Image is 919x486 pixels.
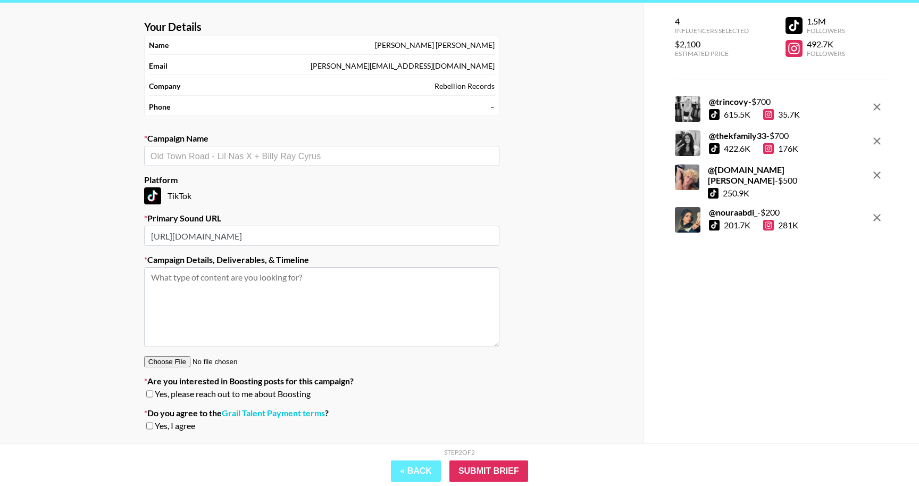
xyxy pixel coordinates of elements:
[763,220,798,230] div: 281K
[375,40,495,50] div: [PERSON_NAME] [PERSON_NAME]
[709,130,798,141] div: - $ 700
[807,50,845,57] div: Followers
[866,96,888,118] button: remove
[866,164,888,186] button: remove
[724,143,750,154] div: 422.6K
[144,20,202,34] strong: Your Details
[149,40,169,50] strong: Name
[144,133,499,144] label: Campaign Name
[155,421,195,431] span: Yes, I agree
[391,460,441,482] button: « Back
[144,226,499,246] input: https://www.tiktok.com/music/Old-Town-Road-6683330941219244813
[155,389,311,399] span: Yes, please reach out to me about Boosting
[144,187,161,204] img: TikTok
[723,188,749,199] div: 250.9K
[149,81,180,91] strong: Company
[675,27,749,35] div: Influencers Selected
[724,220,750,230] div: 201.7K
[151,150,493,162] input: Old Town Road - Lil Nas X + Billy Ray Cyrus
[435,81,495,91] div: Rebellion Records
[709,130,766,141] strong: @ thekfamily33
[144,376,499,386] label: Are you interested in Boosting posts for this campaign?
[866,130,888,152] button: remove
[709,96,800,107] div: - $ 700
[675,16,749,27] div: 4
[444,448,475,456] div: Step 2 of 2
[675,50,749,57] div: Estimated Price
[724,109,750,120] div: 615.5K
[708,164,865,186] div: - $ 500
[144,213,499,224] label: Primary Sound URL
[222,408,325,418] a: Grail Talent Payment terms
[807,16,845,27] div: 1.5M
[144,175,499,185] label: Platform
[490,102,495,112] div: –
[311,61,495,71] div: [PERSON_NAME][EMAIL_ADDRESS][DOMAIN_NAME]
[149,61,168,71] strong: Email
[449,460,528,482] input: Submit Brief
[708,164,784,185] strong: @ [DOMAIN_NAME][PERSON_NAME]
[144,254,499,265] label: Campaign Details, Deliverables, & Timeline
[807,27,845,35] div: Followers
[807,39,845,50] div: 492.7K
[144,187,499,204] div: TikTok
[709,207,757,217] strong: @ nouraabdi_
[709,207,798,218] div: - $ 200
[763,143,798,154] div: 176K
[675,39,749,50] div: $2,100
[866,207,888,228] button: remove
[709,96,748,106] strong: @ trincovy
[763,109,800,120] div: 35.7K
[144,408,499,418] label: Do you agree to the ?
[149,102,170,112] strong: Phone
